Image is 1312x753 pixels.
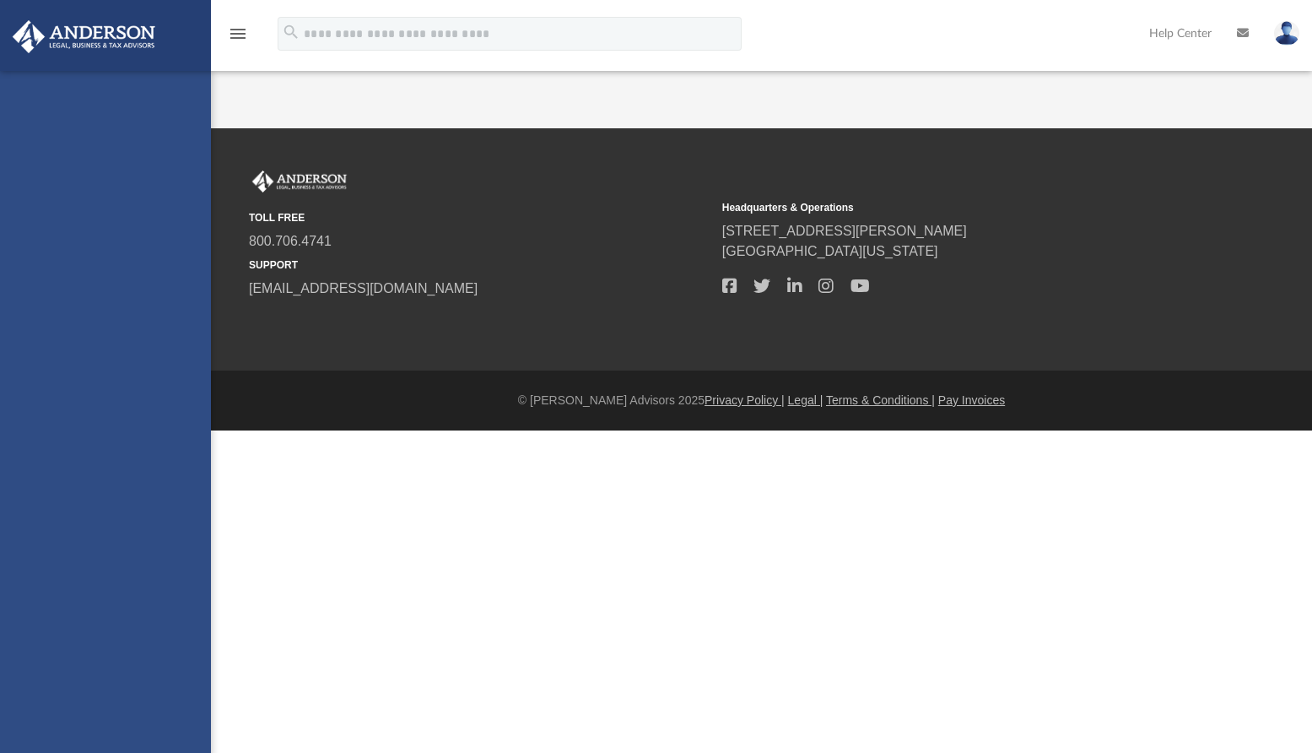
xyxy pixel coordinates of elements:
[8,20,160,53] img: Anderson Advisors Platinum Portal
[282,23,300,41] i: search
[705,393,785,407] a: Privacy Policy |
[211,392,1312,409] div: © [PERSON_NAME] Advisors 2025
[938,393,1005,407] a: Pay Invoices
[228,24,248,44] i: menu
[788,393,823,407] a: Legal |
[249,257,710,273] small: SUPPORT
[249,210,710,225] small: TOLL FREE
[722,224,967,238] a: [STREET_ADDRESS][PERSON_NAME]
[722,244,938,258] a: [GEOGRAPHIC_DATA][US_STATE]
[249,171,350,192] img: Anderson Advisors Platinum Portal
[228,32,248,44] a: menu
[722,200,1184,215] small: Headquarters & Operations
[826,393,935,407] a: Terms & Conditions |
[249,281,478,295] a: [EMAIL_ADDRESS][DOMAIN_NAME]
[249,234,332,248] a: 800.706.4741
[1274,21,1299,46] img: User Pic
